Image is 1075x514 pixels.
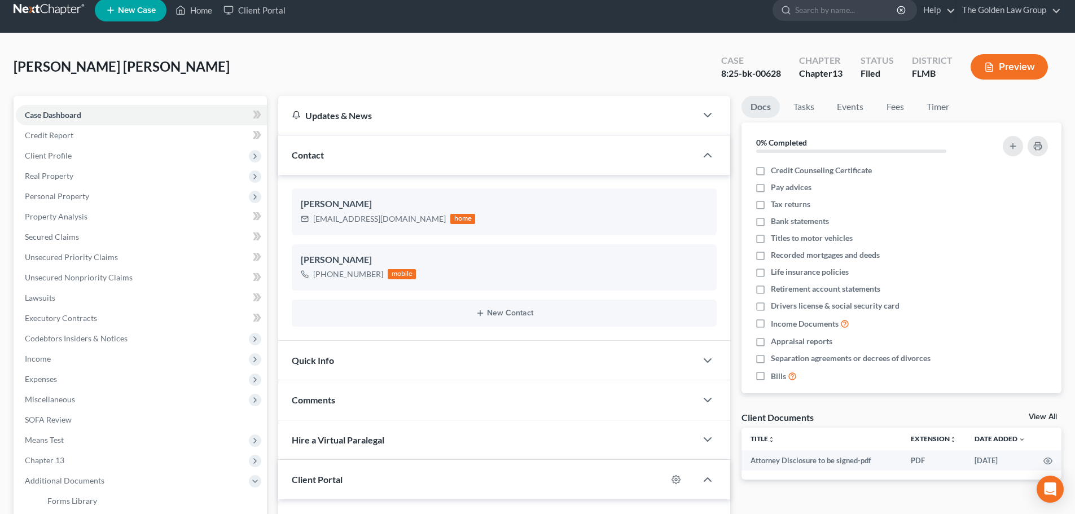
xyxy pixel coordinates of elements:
[25,354,51,363] span: Income
[832,68,843,78] span: 13
[861,67,894,80] div: Filed
[292,394,335,405] span: Comments
[771,283,880,295] span: Retirement account statements
[25,394,75,404] span: Miscellaneous
[25,374,57,384] span: Expenses
[25,130,73,140] span: Credit Report
[388,269,416,279] div: mobile
[25,435,64,445] span: Means Test
[16,247,267,267] a: Unsecured Priority Claims
[292,150,324,160] span: Contact
[25,232,79,241] span: Secured Claims
[25,151,72,160] span: Client Profile
[292,474,343,485] span: Client Portal
[313,269,383,280] div: [PHONE_NUMBER]
[771,182,811,193] span: Pay advices
[16,207,267,227] a: Property Analysis
[25,293,55,302] span: Lawsuits
[25,333,128,343] span: Codebtors Insiders & Notices
[25,110,81,120] span: Case Dashboard
[828,96,872,118] a: Events
[918,96,958,118] a: Timer
[25,313,97,323] span: Executory Contracts
[966,450,1034,471] td: [DATE]
[721,67,781,80] div: 8:25-bk-00628
[768,436,775,443] i: unfold_more
[292,434,384,445] span: Hire a Virtual Paralegal
[771,232,853,244] span: Titles to motor vehicles
[912,67,953,80] div: FLMB
[771,336,832,347] span: Appraisal reports
[25,191,89,201] span: Personal Property
[1029,413,1057,421] a: View All
[301,197,708,211] div: [PERSON_NAME]
[14,58,230,74] span: [PERSON_NAME] [PERSON_NAME]
[877,96,913,118] a: Fees
[771,165,872,176] span: Credit Counseling Certificate
[1019,436,1025,443] i: expand_more
[16,288,267,308] a: Lawsuits
[751,434,775,443] a: Titleunfold_more
[301,253,708,267] div: [PERSON_NAME]
[741,96,780,118] a: Docs
[771,216,829,227] span: Bank statements
[16,227,267,247] a: Secured Claims
[25,212,87,221] span: Property Analysis
[799,67,843,80] div: Chapter
[784,96,823,118] a: Tasks
[771,371,786,382] span: Bills
[771,318,839,330] span: Income Documents
[25,273,133,282] span: Unsecured Nonpriority Claims
[16,308,267,328] a: Executory Contracts
[118,6,156,15] span: New Case
[1037,476,1064,503] div: Open Intercom Messenger
[25,476,104,485] span: Additional Documents
[450,214,475,224] div: home
[771,199,810,210] span: Tax returns
[313,213,446,225] div: [EMAIL_ADDRESS][DOMAIN_NAME]
[861,54,894,67] div: Status
[771,353,931,364] span: Separation agreements or decrees of divorces
[975,434,1025,443] a: Date Added expand_more
[741,450,902,471] td: Attorney Disclosure to be signed-pdf
[771,249,880,261] span: Recorded mortgages and deeds
[301,309,708,318] button: New Contact
[16,105,267,125] a: Case Dashboard
[38,491,267,511] a: Forms Library
[771,266,849,278] span: Life insurance policies
[16,410,267,430] a: SOFA Review
[721,54,781,67] div: Case
[292,355,334,366] span: Quick Info
[25,171,73,181] span: Real Property
[950,436,956,443] i: unfold_more
[25,415,72,424] span: SOFA Review
[47,496,97,506] span: Forms Library
[799,54,843,67] div: Chapter
[902,450,966,471] td: PDF
[16,267,267,288] a: Unsecured Nonpriority Claims
[971,54,1048,80] button: Preview
[741,411,814,423] div: Client Documents
[756,138,807,147] strong: 0% Completed
[771,300,900,311] span: Drivers license & social security card
[912,54,953,67] div: District
[25,455,64,465] span: Chapter 13
[16,125,267,146] a: Credit Report
[292,109,683,121] div: Updates & News
[25,252,118,262] span: Unsecured Priority Claims
[911,434,956,443] a: Extensionunfold_more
